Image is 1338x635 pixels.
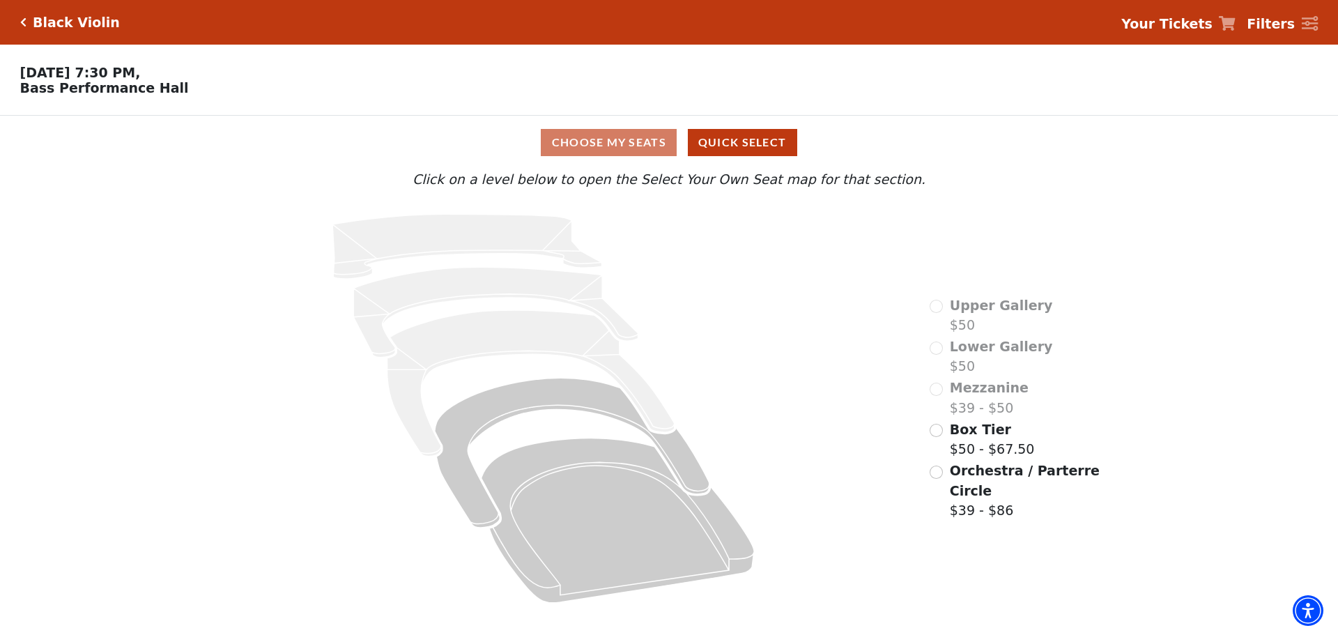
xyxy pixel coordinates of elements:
[930,424,943,437] input: Box Tier$50 - $67.50
[1247,16,1295,31] strong: Filters
[1293,595,1323,626] div: Accessibility Menu
[950,378,1029,418] label: $39 - $50
[950,339,1053,354] span: Lower Gallery
[930,466,943,479] input: Orchestra / Parterre Circle$39 - $86
[950,461,1102,521] label: $39 - $86
[354,267,639,358] path: Lower Gallery - Seats Available: 0
[950,463,1100,498] span: Orchestra / Parterre Circle
[177,169,1161,190] p: Click on a level below to open the Select Your Own Seat map for that section.
[1121,16,1213,31] strong: Your Tickets
[688,129,797,156] button: Quick Select
[482,438,755,603] path: Orchestra / Parterre Circle - Seats Available: 691
[33,15,120,31] h5: Black Violin
[950,420,1035,459] label: $50 - $67.50
[950,380,1029,395] span: Mezzanine
[950,296,1053,335] label: $50
[1247,14,1318,34] a: Filters
[950,298,1053,313] span: Upper Gallery
[1121,14,1236,34] a: Your Tickets
[950,422,1011,437] span: Box Tier
[950,337,1053,376] label: $50
[332,214,602,279] path: Upper Gallery - Seats Available: 0
[20,17,26,27] a: Click here to go back to filters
